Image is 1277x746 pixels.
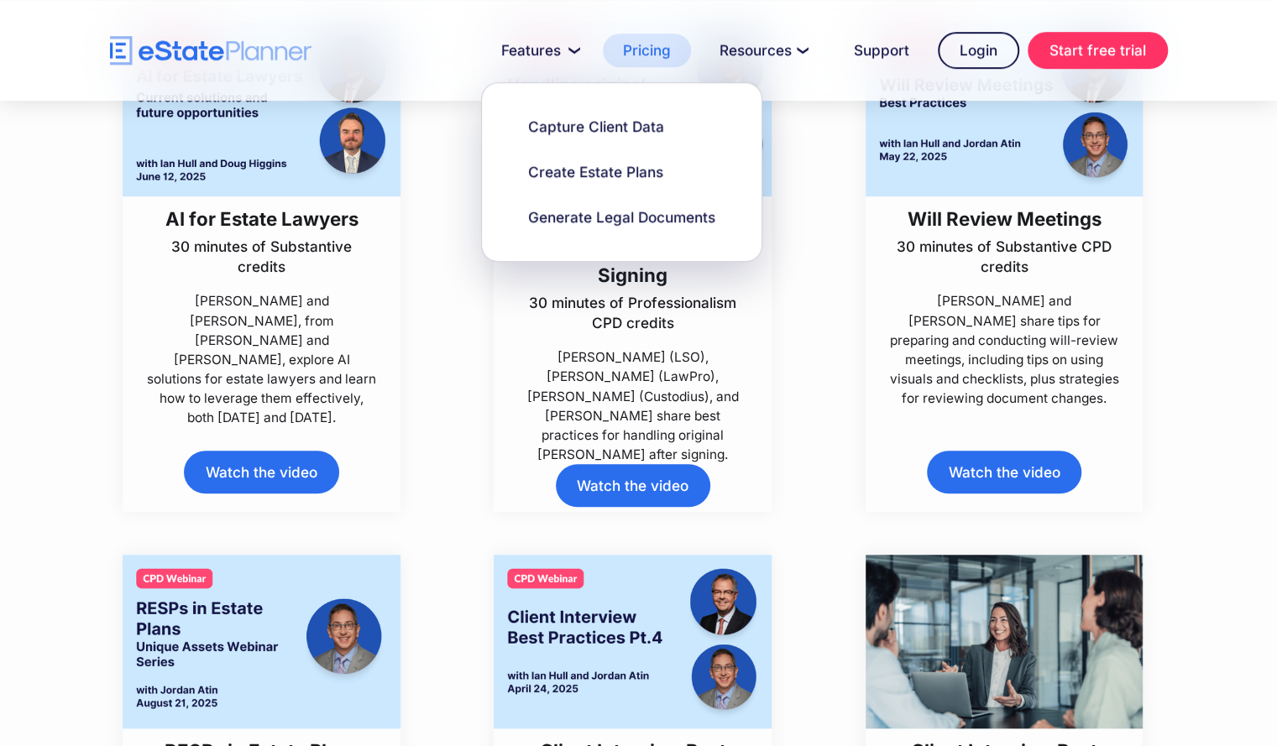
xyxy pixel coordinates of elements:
p: [PERSON_NAME] (LSO), [PERSON_NAME] (LawPro), [PERSON_NAME] (Custodius), and [PERSON_NAME] share b... [517,347,749,464]
a: Login [938,32,1019,69]
a: Start free trial [1028,32,1168,69]
a: Watch the video [927,451,1081,493]
p: 30 minutes of Professionalism CPD credits [517,293,749,333]
a: Generate Legal Documents [507,199,736,236]
a: Watch the video [184,451,338,493]
a: home [110,36,311,65]
div: Capture Client Data [528,117,664,137]
h3: AI for Estate Lawyers [146,205,378,232]
div: Generate Legal Documents [528,207,715,227]
a: Create Estate Plans [507,154,684,190]
h3: Will Review Meetings [888,205,1120,232]
p: [PERSON_NAME] and [PERSON_NAME], from [PERSON_NAME] and [PERSON_NAME], explore AI solutions for e... [146,291,378,427]
a: Pricing [603,34,691,67]
a: Resources [699,34,825,67]
p: 30 minutes of Substantive CPD credits [888,237,1120,277]
a: AI for Estate Lawyers30 minutes of Substantive credits[PERSON_NAME] and [PERSON_NAME], from [PERS... [123,23,400,427]
a: Support [834,34,929,67]
a: Features [481,34,594,67]
div: Create Estate Plans [528,162,663,182]
a: Capture Client Data [507,108,685,145]
a: Will Review Meetings30 minutes of Substantive CPD credits[PERSON_NAME] and [PERSON_NAME] share ti... [866,23,1144,408]
a: Watch the video [556,464,710,507]
p: [PERSON_NAME] and [PERSON_NAME] share tips for preparing and conducting will-review meetings, inc... [888,291,1120,408]
p: 30 minutes of Substantive credits [146,237,378,277]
